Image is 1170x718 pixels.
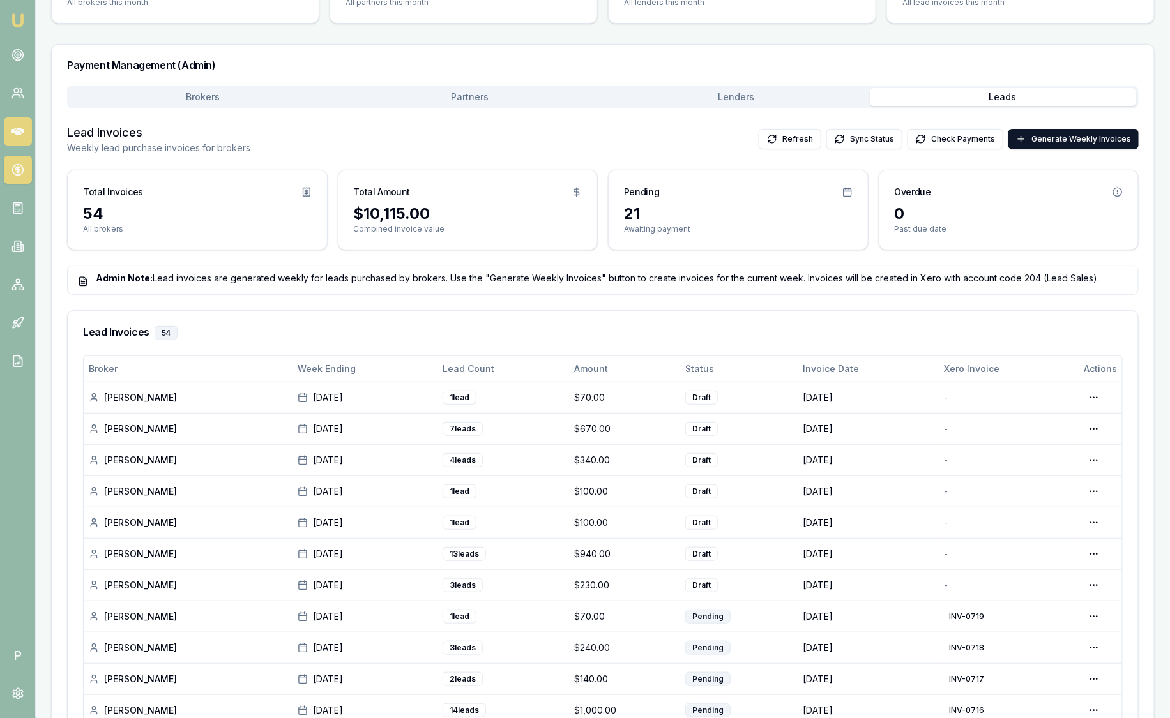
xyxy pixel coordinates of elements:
[298,516,432,529] div: [DATE]
[443,641,483,655] div: 3 lead s
[908,129,1003,149] button: Check Payments
[870,88,1137,106] button: Leads
[944,580,948,590] span: -
[574,610,675,623] div: $70.00
[574,423,675,435] div: $670.00
[574,485,675,498] div: $100.00
[685,453,718,467] div: Draft
[798,413,939,444] td: [DATE]
[944,392,948,403] span: -
[685,578,718,592] div: Draft
[603,88,870,106] button: Lenders
[89,423,287,435] div: [PERSON_NAME]
[155,326,178,340] div: 54
[574,579,675,592] div: $230.00
[96,273,153,283] strong: Admin Note:
[443,610,476,624] div: 1 lead
[89,454,287,467] div: [PERSON_NAME]
[298,704,432,717] div: [DATE]
[298,673,432,685] div: [DATE]
[944,638,989,658] button: INV-0718
[939,356,1079,382] th: Xero Invoice
[443,453,483,467] div: 4 lead s
[298,454,432,467] div: [DATE]
[89,485,287,498] div: [PERSON_NAME]
[89,391,287,404] div: [PERSON_NAME]
[292,356,437,382] th: Week Ending
[443,703,486,717] div: 14 lead s
[443,422,483,436] div: 7 lead s
[944,606,989,627] button: INV-0719
[83,204,312,224] div: 54
[89,516,287,529] div: [PERSON_NAME]
[574,516,675,529] div: $100.00
[1079,356,1122,382] th: Actions
[798,444,939,475] td: [DATE]
[83,326,1123,340] h3: Lead Invoices
[1008,129,1139,149] button: Generate Weekly Invoices
[944,486,948,497] span: -
[354,186,411,198] h3: Total Amount
[443,516,476,530] div: 1 lead
[685,484,718,498] div: Draft
[67,142,250,154] p: Weekly lead purchase invoices for brokers
[798,356,939,382] th: Invoice Date
[298,391,432,404] div: [DATE]
[944,454,948,465] span: -
[944,423,948,434] span: -
[298,641,432,654] div: [DATE]
[685,641,731,655] div: Pending
[443,547,486,561] div: 13 lead s
[443,484,476,498] div: 1 lead
[624,204,853,224] div: 21
[67,124,250,142] h3: Lead Invoices
[685,610,731,624] div: Pending
[298,423,432,435] div: [DATE]
[574,641,675,654] div: $240.00
[826,129,902,149] button: Sync Status
[685,516,718,530] div: Draft
[10,13,26,28] img: emu-icon-u.png
[798,382,939,413] td: [DATE]
[944,548,948,559] span: -
[685,547,718,561] div: Draft
[298,548,432,560] div: [DATE]
[944,517,948,528] span: -
[89,641,287,654] div: [PERSON_NAME]
[685,391,718,405] div: Draft
[798,507,939,538] td: [DATE]
[624,224,853,234] p: Awaiting payment
[759,129,821,149] button: Refresh
[798,632,939,663] td: [DATE]
[89,610,287,623] div: [PERSON_NAME]
[685,703,731,717] div: Pending
[298,610,432,623] div: [DATE]
[798,538,939,569] td: [DATE]
[443,672,483,686] div: 2 lead s
[443,578,483,592] div: 3 lead s
[67,60,1139,70] h3: Payment Management (Admin)
[798,601,939,632] td: [DATE]
[443,391,476,405] div: 1 lead
[4,641,32,669] span: P
[895,186,932,198] h3: Overdue
[574,673,675,685] div: $140.00
[83,224,312,234] p: All brokers
[685,672,731,686] div: Pending
[89,579,287,592] div: [PERSON_NAME]
[89,548,287,560] div: [PERSON_NAME]
[354,224,582,234] p: Combined invoice value
[70,88,337,106] button: Brokers
[84,356,292,382] th: Broker
[798,475,939,507] td: [DATE]
[685,422,718,436] div: Draft
[798,569,939,601] td: [DATE]
[337,88,604,106] button: Partners
[798,663,939,694] td: [DATE]
[895,224,1123,234] p: Past due date
[83,186,143,198] h3: Total Invoices
[354,204,582,224] div: $10,115.00
[895,204,1123,224] div: 0
[298,485,432,498] div: [DATE]
[78,272,1128,285] div: Lead invoices are generated weekly for leads purchased by brokers. Use the "Generate Weekly Invoi...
